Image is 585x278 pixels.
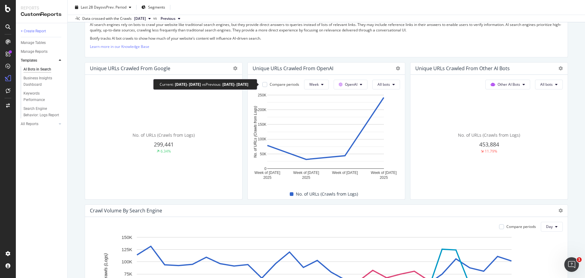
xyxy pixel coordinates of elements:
span: Previous [161,16,175,21]
a: Manage Reports [21,49,63,55]
div: [DATE] - [DATE] [222,82,248,87]
span: Other AI Bots [498,82,520,87]
span: Day [546,224,553,229]
text: 2025 [302,175,310,180]
a: Search Engine Behavior: Logs Report [23,106,63,118]
text: 2025 [380,175,388,180]
a: Learn more in our Knowledge Base [90,44,149,49]
div: 6.34% [161,149,171,154]
div: Manage Tables [21,40,46,46]
text: 100K [258,137,266,141]
span: vs [153,16,158,21]
text: 250K [258,93,266,97]
p: AI search engines rely on bots to crawl your website like traditional search engines, but they pr... [90,22,563,32]
div: 11.79% [485,149,497,154]
div: How AI search engines differ from traditional search enginesAI search engines rely on bots to cra... [85,2,568,57]
iframe: Intercom live chat [564,257,579,272]
text: 200K [258,108,266,112]
div: AI Bots in Search [23,66,51,73]
span: Last 28 Days [81,5,102,10]
a: AI Bots in Search [23,66,63,73]
div: Reports [21,5,62,11]
button: All bots [535,80,563,89]
button: Day [541,222,563,232]
span: Week [309,82,319,87]
span: All bots [378,82,390,87]
a: All Reports [21,121,57,127]
div: Current: [160,82,174,87]
div: Unique URLs Crawled from OpenAI [253,65,333,71]
div: Business Insights Dashboard [23,75,58,88]
button: OpenAI [334,80,367,89]
span: No. of URLs (Crawls from Logs) [458,132,520,138]
text: Week of [DATE] [254,171,280,175]
div: Compare periods [506,224,536,229]
span: No. of URLs (Crawls from Logs) [296,190,358,198]
text: No. of URLs (Crawls from Logs) [253,106,257,158]
a: Keywords Performance [23,90,63,103]
div: All Reports [21,121,38,127]
span: All bots [540,82,553,87]
div: vs Previous : [202,82,221,87]
text: 75K [124,271,132,276]
span: vs Prev. Period [102,5,126,10]
div: Search Engine Behavior: Logs Report [23,106,59,118]
text: 0 [264,167,267,171]
span: Segments [148,5,165,10]
div: Unique URLs Crawled from Other AI BotsOther AI BotsAll botsNo. of URLs (Crawls from Logs)453,8841... [410,62,568,200]
span: 2024 Sep. 26th [134,16,146,21]
span: 1 [577,257,582,262]
text: 150K [122,235,132,240]
div: [DATE] - [DATE] [175,82,201,87]
div: + Create Report [21,28,46,34]
text: Week of [DATE] [371,171,397,175]
button: [DATE] [132,15,153,22]
button: Previous [158,15,183,22]
text: Week of [DATE] [332,171,358,175]
div: Keywords Performance [23,90,58,103]
text: 150K [258,122,266,127]
a: Business Insights Dashboard [23,75,63,88]
text: 50K [260,152,266,156]
text: 100K [122,259,132,264]
svg: A chart. [253,92,399,184]
div: Unique URLs Crawled from OpenAICompare periodsWeekOpenAIAll botsA chart.No. of URLs (Crawls from ... [247,62,405,200]
button: All bots [372,80,400,89]
text: 125K [122,247,132,252]
div: CustomReports [21,11,62,18]
a: Manage Tables [21,40,63,46]
a: + Create Report [21,28,63,34]
div: Unique URLs Crawled from Other AI Bots [415,65,510,71]
span: OpenAI [345,82,357,87]
div: Data crossed with the Crawls [82,16,132,21]
p: Botify tracks AI bot crawls to show how much of your website’s content will influence AI-driven s... [90,36,563,41]
button: Segments [139,2,168,12]
div: Unique URLs Crawled from GoogleGoogleAll botsNo. of URLs (Crawls from Logs)299,4416.34% [85,62,243,200]
button: Week [304,80,329,89]
button: Last 28 DaysvsPrev. Period [73,2,134,12]
span: 299,441 [154,141,174,148]
text: Week of [DATE] [293,171,319,175]
div: Manage Reports [21,49,48,55]
button: Other AI Bots [485,80,530,89]
a: Templates [21,57,57,64]
text: 2025 [263,175,271,180]
span: 453,884 [479,141,499,148]
span: No. of URLs (Crawls from Logs) [133,132,195,138]
div: Unique URLs Crawled from Google [90,65,170,71]
div: Templates [21,57,37,64]
div: Compare periods [270,82,299,87]
div: Crawl Volume By Search Engine [90,208,162,214]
